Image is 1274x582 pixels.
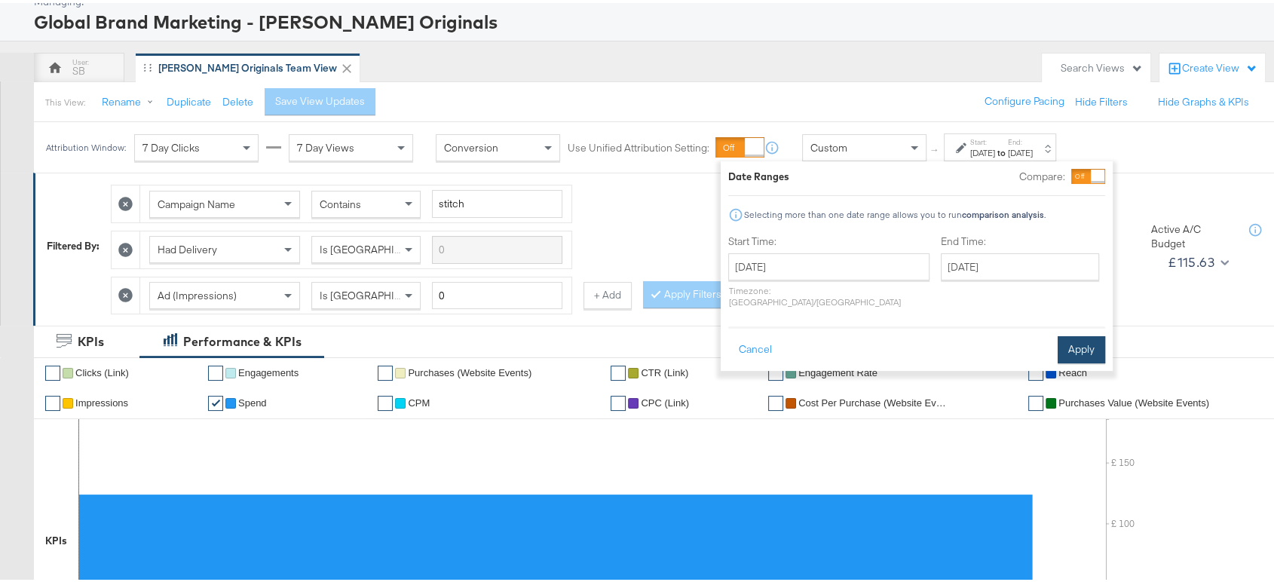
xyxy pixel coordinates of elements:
[320,240,435,253] span: Is [GEOGRAPHIC_DATA]
[798,394,949,406] span: Cost Per Purchase (Website Events)
[142,138,200,152] span: 7 Day Clicks
[1028,363,1043,378] a: ✔
[995,144,1008,155] strong: to
[408,364,531,375] span: Purchases (Website Events)
[408,394,430,406] span: CPM
[167,92,211,106] button: Duplicate
[45,363,60,378] a: ✔
[611,393,626,408] a: ✔
[208,393,223,408] a: ✔
[1182,58,1257,73] div: Create View
[768,363,783,378] a: ✔
[1168,248,1214,271] div: £115.63
[798,364,877,375] span: Engagement Rate
[208,363,223,378] a: ✔
[183,330,302,348] div: Performance & KPIs
[1019,167,1065,181] label: Compare:
[1008,144,1033,156] div: [DATE]
[158,195,235,208] span: Campaign Name
[297,138,354,152] span: 7 Day Views
[1158,92,1249,106] button: Hide Graphs & KPIs
[432,187,562,215] input: Enter a search term
[970,134,995,144] label: Start:
[158,286,237,299] span: Ad (Impressions)
[34,6,1268,32] div: Global Brand Marketing - [PERSON_NAME] Originals
[222,92,253,106] button: Delete
[238,394,267,406] span: Spend
[743,207,1046,217] div: Selecting more than one date range allows you to run .
[47,236,100,250] div: Filtered By:
[962,206,1044,217] strong: comparison analysis
[1008,134,1033,144] label: End:
[1058,364,1087,375] span: Reach
[1162,247,1232,271] button: £115.63
[143,60,152,69] div: Drag to reorder tab
[238,364,299,375] span: Engagements
[45,139,127,150] div: Attribution Window:
[378,363,393,378] a: ✔
[728,167,789,181] div: Date Ranges
[728,231,929,246] label: Start Time:
[378,393,393,408] a: ✔
[91,86,170,113] button: Rename
[45,393,60,408] a: ✔
[1058,333,1105,360] button: Apply
[1061,58,1143,72] div: Search Views
[75,364,129,375] span: Clicks (Link)
[1028,393,1043,408] a: ✔
[768,393,783,408] a: ✔
[728,333,782,360] button: Cancel
[72,61,85,75] div: SB
[432,233,562,261] input: Enter a search term
[320,286,435,299] span: Is [GEOGRAPHIC_DATA]
[444,138,498,152] span: Conversion
[568,138,709,152] label: Use Unified Attribution Setting:
[974,85,1075,112] button: Configure Pacing
[728,282,929,305] p: Timezone: [GEOGRAPHIC_DATA]/[GEOGRAPHIC_DATA]
[158,58,337,72] div: [PERSON_NAME] Originals Team View
[941,231,1105,246] label: End Time:
[158,240,217,253] span: Had Delivery
[970,144,995,156] div: [DATE]
[1075,92,1128,106] button: Hide Filters
[810,138,847,152] span: Custom
[641,394,689,406] span: CPC (Link)
[432,279,562,307] input: Enter a number
[320,195,361,208] span: Contains
[45,531,67,545] div: KPIs
[75,394,128,406] span: Impressions
[1151,219,1234,247] div: Active A/C Budget
[611,363,626,378] a: ✔
[1058,394,1209,406] span: Purchases Value (Website Events)
[78,330,104,348] div: KPIs
[641,364,688,375] span: CTR (Link)
[583,279,632,306] button: + Add
[45,93,85,106] div: This View:
[928,145,942,150] span: ↑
